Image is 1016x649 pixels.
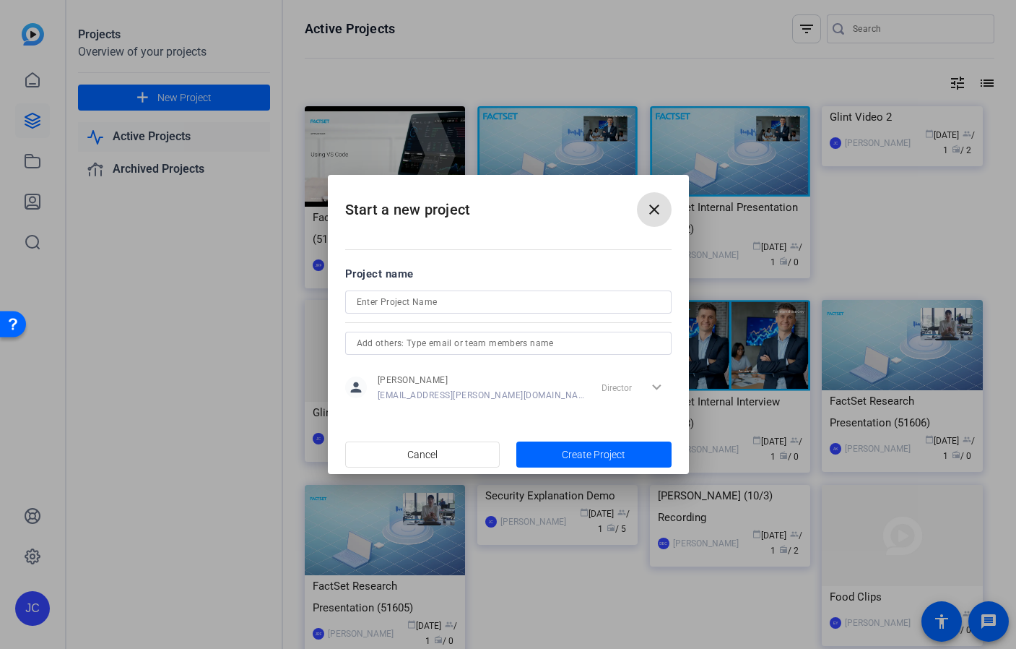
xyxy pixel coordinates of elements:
mat-icon: person [345,377,367,398]
button: Cancel [345,442,500,468]
span: [PERSON_NAME] [378,374,585,386]
span: Create Project [562,447,625,463]
span: Cancel [407,441,438,468]
div: Project name [345,266,672,282]
mat-icon: close [646,201,663,218]
button: Create Project [516,442,672,468]
h2: Start a new project [328,175,689,233]
input: Enter Project Name [357,293,660,311]
input: Add others: Type email or team members name [357,335,660,352]
span: [EMAIL_ADDRESS][PERSON_NAME][DOMAIN_NAME] [378,390,585,401]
